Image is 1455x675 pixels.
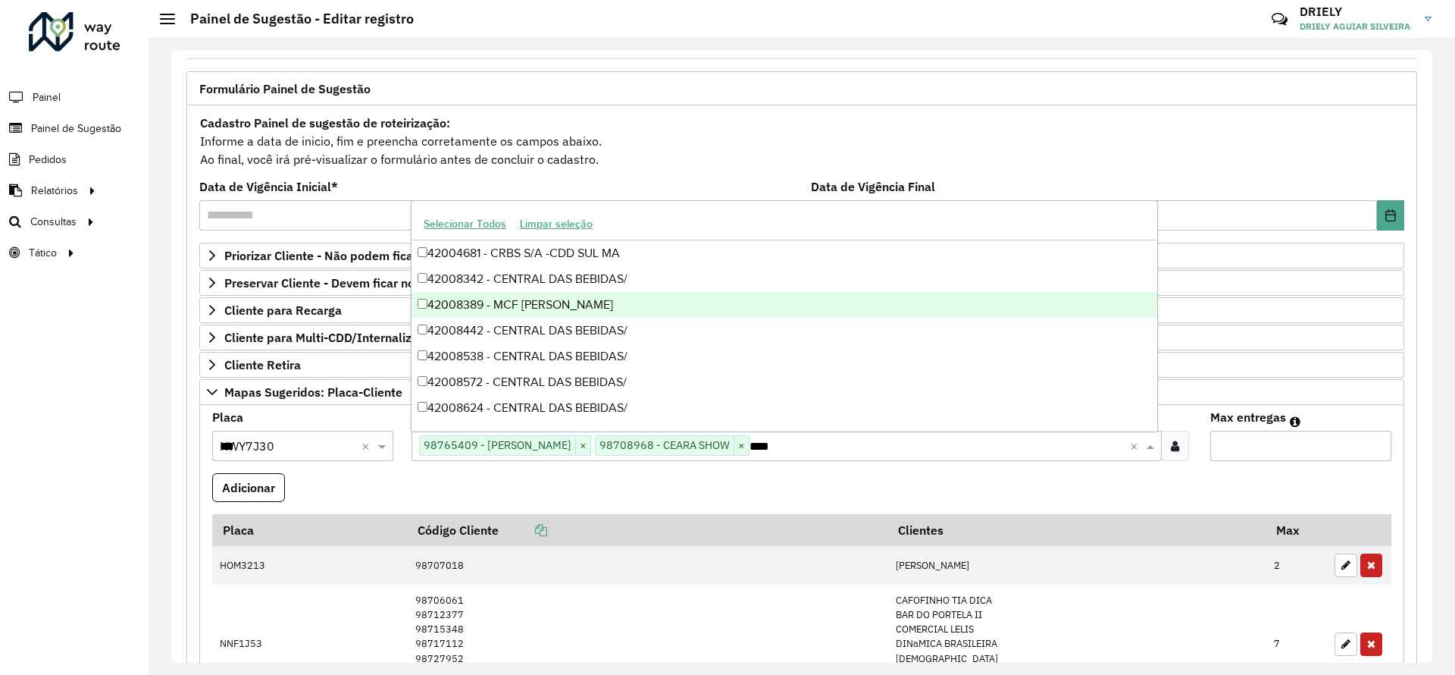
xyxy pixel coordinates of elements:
th: Max [1266,514,1327,546]
a: Preservar Cliente - Devem ficar no buffer, não roteirizar [199,270,1404,296]
label: Placa [212,408,243,426]
div: 42008538 - CENTRAL DAS BEBIDAS/ [411,344,1156,369]
a: Copiar [499,523,547,538]
span: Priorizar Cliente - Não podem ficar no buffer [224,250,472,262]
h2: Painel de Sugestão - Editar registro [175,11,414,27]
span: × [575,437,590,455]
button: Limpar seleção [513,212,599,236]
td: [PERSON_NAME] [888,546,1266,586]
th: Clientes [888,514,1266,546]
a: Cliente para Recarga [199,297,1404,323]
span: Pedidos [29,152,67,168]
a: Cliente Retira [199,352,1404,378]
th: Placa [212,514,407,546]
a: Cliente para Multi-CDD/Internalização [199,325,1404,350]
span: DRIELY AGUIAR SILVEIRA [1300,20,1413,33]
div: 42008572 - CENTRAL DAS BEBIDAS/ [411,369,1156,395]
span: Clear all [1130,437,1143,455]
span: Relatórios [31,183,78,199]
a: Contato Rápido [1263,3,1296,36]
span: Clear all [361,437,374,455]
span: 98708968 - CEARA SHOW [596,436,734,454]
td: 2 [1266,546,1327,586]
em: Máximo de clientes que serão colocados na mesma rota com os clientes informados [1290,416,1300,428]
div: 42004681 - CRBS S/A -CDD SUL MA [411,240,1156,266]
span: Cliente Retira [224,359,301,371]
span: Painel de Sugestão [31,121,121,137]
span: Cliente para Multi-CDD/Internalização [224,331,438,344]
span: Consultas [30,214,77,230]
button: Choose Date [1377,200,1404,231]
span: 98765409 - [PERSON_NAME] [420,436,575,454]
button: Adicionar [212,473,285,502]
span: Tático [29,245,57,261]
th: Código Cliente [407,514,887,546]
span: Formulário Painel de Sugestão [199,83,371,95]
div: Informe a data de inicio, fim e preencha corretamente os campos abaixo. Ao final, você irá pré-vi... [199,113,1404,169]
div: 60300246 - [PERSON_NAME] DA [411,421,1156,447]
td: HOM3213 [212,546,407,586]
span: Painel [33,89,61,105]
label: Data de Vigência Inicial [199,177,338,196]
div: 42008442 - CENTRAL DAS BEBIDAS/ [411,318,1156,344]
a: Priorizar Cliente - Não podem ficar no buffer [199,243,1404,268]
label: Max entregas [1210,408,1286,426]
h3: DRIELY [1300,5,1413,19]
strong: Cadastro Painel de sugestão de roteirização: [200,115,450,130]
span: Cliente para Recarga [224,304,342,316]
button: Selecionar Todos [417,212,513,236]
div: 42008389 - MCF [PERSON_NAME] [411,292,1156,318]
td: 98707018 [407,546,887,586]
span: Preservar Cliente - Devem ficar no buffer, não roteirizar [224,277,533,289]
div: 42008624 - CENTRAL DAS BEBIDAS/ [411,395,1156,421]
span: × [734,437,749,455]
ng-dropdown-panel: Options list [411,200,1157,432]
label: Data de Vigência Final [811,177,935,196]
span: Mapas Sugeridos: Placa-Cliente [224,386,402,398]
a: Mapas Sugeridos: Placa-Cliente [199,379,1404,405]
div: 42008342 - CENTRAL DAS BEBIDAS/ [411,266,1156,292]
